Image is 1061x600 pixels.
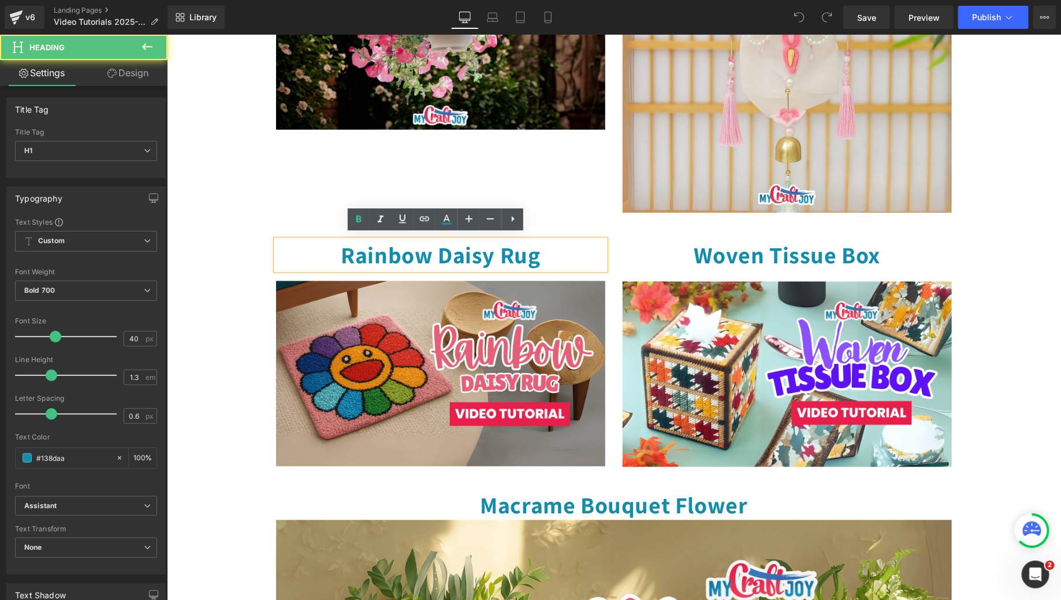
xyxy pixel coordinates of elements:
[15,128,157,136] div: Title Tag
[146,335,155,342] span: px
[15,584,66,600] div: Text Shadow
[15,433,157,441] div: Text Color
[1045,561,1055,570] span: 2
[146,374,155,381] span: em
[86,60,170,86] a: Design
[109,206,438,236] h1: Rainbow Daisy Rug
[15,356,157,364] div: Line Height
[24,146,32,155] b: H1
[24,286,55,295] b: Bold 700
[146,412,155,420] span: px
[15,394,157,403] div: Letter Spacing
[788,6,811,29] button: Undo
[54,17,146,27] span: Video Tutorials 2025-10
[1022,561,1049,588] iframe: Intercom live chat
[29,43,65,52] span: Heading
[816,6,839,29] button: Redo
[15,317,157,325] div: Font Size
[534,6,562,29] a: Mobile
[507,6,534,29] a: Tablet
[479,6,507,29] a: Laptop
[972,13,1001,22] span: Publish
[15,482,157,490] div: Font
[15,217,157,226] div: Text Styles
[451,6,479,29] a: Desktop
[857,12,876,24] span: Save
[167,6,225,29] a: New Library
[36,452,110,464] input: Color
[909,12,940,24] span: Preview
[5,6,44,29] a: v6
[24,543,42,551] b: None
[958,6,1029,29] button: Publish
[109,456,785,486] h1: Macrame Bouquet Flower
[189,12,217,23] span: Library
[15,525,157,533] div: Text Transform
[38,236,65,246] b: Custom
[895,6,954,29] a: Preview
[15,187,62,203] div: Typography
[23,10,38,25] div: v6
[1033,6,1056,29] button: More
[15,98,49,114] div: Title Tag
[54,6,167,15] a: Landing Pages
[24,501,57,511] i: Assistant
[129,448,157,468] div: %
[456,206,785,236] h1: Woven Tissue Box
[15,268,157,276] div: Font Weight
